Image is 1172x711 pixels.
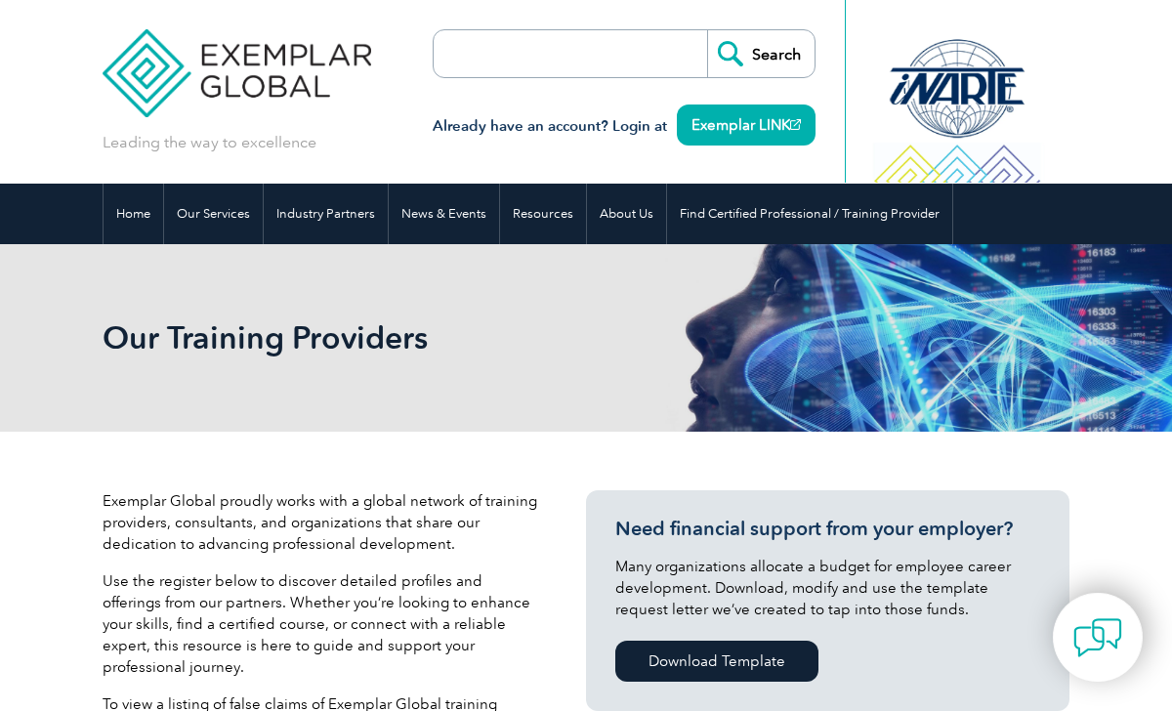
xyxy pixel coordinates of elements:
[790,119,801,130] img: open_square.png
[677,105,816,146] a: Exemplar LINK
[103,490,538,555] p: Exemplar Global proudly works with a global network of training providers, consultants, and organ...
[615,641,818,682] a: Download Template
[707,30,815,77] input: Search
[433,114,816,139] h3: Already have an account? Login at
[103,570,538,678] p: Use the register below to discover detailed profiles and offerings from our partners. Whether you...
[104,184,163,244] a: Home
[389,184,499,244] a: News & Events
[164,184,263,244] a: Our Services
[615,556,1040,620] p: Many organizations allocate a budget for employee career development. Download, modify and use th...
[103,132,316,153] p: Leading the way to excellence
[103,322,779,354] h2: Our Training Providers
[667,184,952,244] a: Find Certified Professional / Training Provider
[587,184,666,244] a: About Us
[1073,613,1122,662] img: contact-chat.png
[615,517,1040,541] h3: Need financial support from your employer?
[264,184,388,244] a: Industry Partners
[500,184,586,244] a: Resources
